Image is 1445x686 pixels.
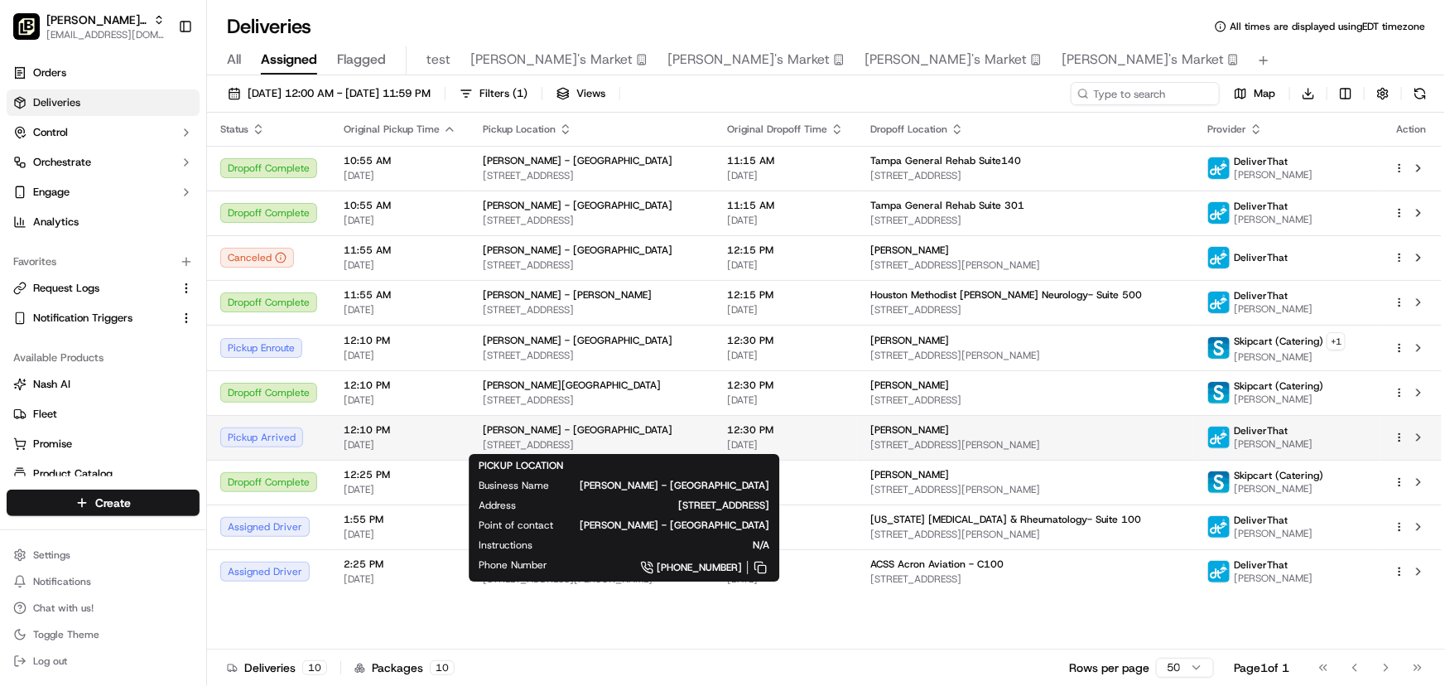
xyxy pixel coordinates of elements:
[7,7,171,46] button: Pei Wei Parent Org[PERSON_NAME] Parent Org[EMAIL_ADDRESS][DOMAIN_NAME]
[337,50,386,70] span: Flagged
[344,438,456,452] span: [DATE]
[479,479,549,492] span: Business Name
[870,513,1141,526] span: [US_STATE] [MEDICAL_DATA] & Rheumatology- Suite 100
[483,423,672,437] span: [PERSON_NAME] - [GEOGRAPHIC_DATA]
[227,50,241,70] span: All
[483,199,672,212] span: [PERSON_NAME] - [GEOGRAPHIC_DATA]
[7,431,200,457] button: Promise
[17,66,301,93] p: Welcome 👋
[727,438,844,452] span: [DATE]
[220,248,294,268] div: Canceled
[1234,514,1288,527] span: DeliverThat
[1062,50,1224,70] span: [PERSON_NAME]'s Market
[1254,86,1275,101] span: Map
[727,572,844,586] span: [DATE]
[727,169,844,182] span: [DATE]
[33,407,57,422] span: Fleet
[870,558,1004,571] span: ACSS Acron Aviation - C100
[1230,20,1425,33] span: All times are displayed using EDT timezone
[542,499,769,512] span: [STREET_ADDRESS]
[51,257,134,270] span: [PERSON_NAME]
[302,660,327,675] div: 10
[344,528,456,541] span: [DATE]
[1234,527,1313,540] span: [PERSON_NAME]
[1327,332,1346,350] button: +1
[344,199,456,212] span: 10:55 AM
[7,623,200,646] button: Toggle Theme
[1234,393,1323,406] span: [PERSON_NAME]
[7,345,200,371] div: Available Products
[479,86,527,101] span: Filters
[870,258,1181,272] span: [STREET_ADDRESS][PERSON_NAME]
[7,179,200,205] button: Engage
[1234,659,1289,676] div: Page 1 of 1
[576,479,769,492] span: [PERSON_NAME] - [GEOGRAPHIC_DATA]
[1208,157,1230,179] img: profile_deliverthat_partner.png
[17,372,30,385] div: 📗
[257,212,301,232] button: See all
[147,257,181,270] span: [DATE]
[870,123,947,136] span: Dropoff Location
[1234,350,1346,364] span: [PERSON_NAME]
[7,275,200,302] button: Request Logs
[344,468,456,481] span: 12:25 PM
[1208,427,1230,448] img: profile_deliverthat_partner.png
[344,572,456,586] span: [DATE]
[46,28,165,41] button: [EMAIL_ADDRESS][DOMAIN_NAME]
[33,601,94,615] span: Chat with us!
[33,125,68,140] span: Control
[1208,471,1230,493] img: profile_skipcart_partner.png
[157,370,266,387] span: API Documentation
[33,370,127,387] span: Knowledge Base
[727,483,844,496] span: [DATE]
[7,89,200,116] a: Deliveries
[95,495,131,511] span: Create
[17,241,43,268] img: Brittany Newman
[43,107,298,124] input: Got a question? Start typing here...
[430,660,455,675] div: 10
[13,311,173,326] a: Notification Triggers
[165,411,200,423] span: Pylon
[1234,251,1288,264] span: DeliverThat
[1069,659,1149,676] p: Rows per page
[727,528,844,541] span: [DATE]
[479,499,516,512] span: Address
[479,459,563,472] span: PICKUP LOCATION
[1226,82,1283,105] button: Map
[1208,561,1230,582] img: profile_deliverthat_partner.png
[33,655,67,668] span: Log out
[13,377,193,392] a: Nash AI
[727,288,844,302] span: 12:15 PM
[33,575,91,588] span: Notifications
[1234,200,1288,213] span: DeliverThat
[344,303,456,316] span: [DATE]
[7,209,200,235] a: Analytics
[1208,202,1230,224] img: profile_deliverthat_partner.png
[870,244,949,257] span: [PERSON_NAME]
[483,258,701,272] span: [STREET_ADDRESS]
[10,364,133,394] a: 📗Knowledge Base
[1208,337,1230,359] img: profile_skipcart_partner.png
[344,288,456,302] span: 11:55 AM
[51,302,134,315] span: [PERSON_NAME]
[344,349,456,362] span: [DATE]
[35,158,65,188] img: 9188753566659_6852d8bf1fb38e338040_72.png
[220,123,248,136] span: Status
[13,437,193,452] a: Promise
[344,379,456,392] span: 12:10 PM
[483,154,672,167] span: [PERSON_NAME] - [GEOGRAPHIC_DATA]
[870,199,1024,212] span: Tampa General Rehab Suite 301
[1208,247,1230,268] img: profile_deliverthat_partner.png
[657,561,742,574] span: [PHONE_NUMBER]
[344,513,456,526] span: 1:55 PM
[727,558,844,571] span: 2:45 PM
[7,149,200,176] button: Orchestrate
[1234,424,1288,437] span: DeliverThat
[220,82,438,105] button: [DATE] 12:00 AM - [DATE] 11:59 PM
[870,214,1181,227] span: [STREET_ADDRESS]
[7,60,200,86] a: Orders
[354,659,455,676] div: Packages
[344,214,456,227] span: [DATE]
[46,12,147,28] button: [PERSON_NAME] Parent Org
[344,169,456,182] span: [DATE]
